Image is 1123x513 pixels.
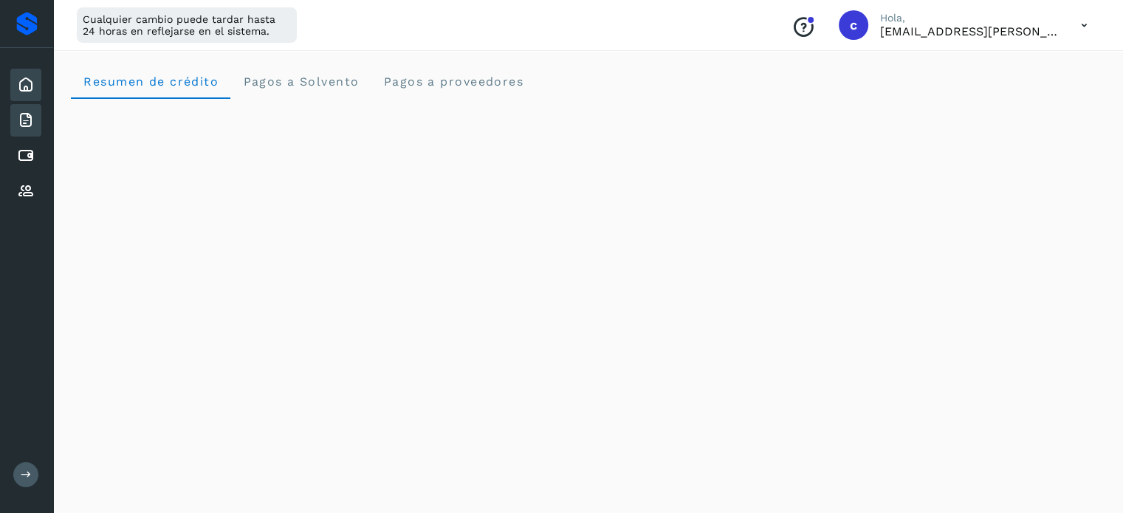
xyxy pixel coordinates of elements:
div: Inicio [10,69,41,101]
div: Proveedores [10,175,41,207]
span: Pagos a Solvento [242,75,359,89]
p: coral.lorenzo@clgtransportes.com [880,24,1057,38]
div: Cuentas por pagar [10,140,41,172]
div: Cualquier cambio puede tardar hasta 24 horas en reflejarse en el sistema. [77,7,297,43]
span: Resumen de crédito [83,75,219,89]
div: Facturas [10,104,41,137]
span: Pagos a proveedores [382,75,523,89]
p: Hola, [880,12,1057,24]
